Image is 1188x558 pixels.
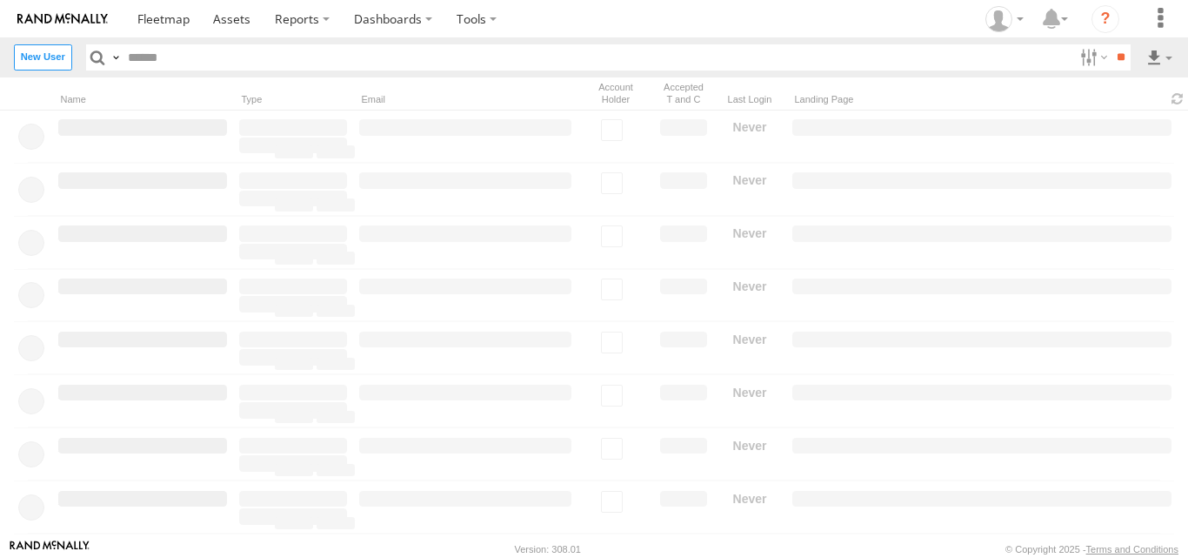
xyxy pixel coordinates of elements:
div: Ed Pruneda [979,6,1030,32]
div: Landing Page [790,91,1160,108]
div: Name [56,91,230,108]
a: Terms and Conditions [1086,544,1178,555]
div: Has user accepted Terms and Conditions [657,79,710,108]
div: Version: 308.01 [515,544,581,555]
label: Create New User [14,44,72,70]
a: Visit our Website [10,541,90,558]
label: Search Query [109,44,123,70]
div: Account Holder [581,79,651,108]
div: © Copyright 2025 - [1005,544,1178,555]
div: Type [237,91,350,108]
img: rand-logo.svg [17,13,108,25]
span: Refresh [1167,91,1188,107]
label: Export results as... [1145,44,1174,70]
i: ? [1091,5,1119,33]
div: Last Login [717,91,783,108]
div: Email [357,91,574,108]
label: Search Filter Options [1073,44,1111,70]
